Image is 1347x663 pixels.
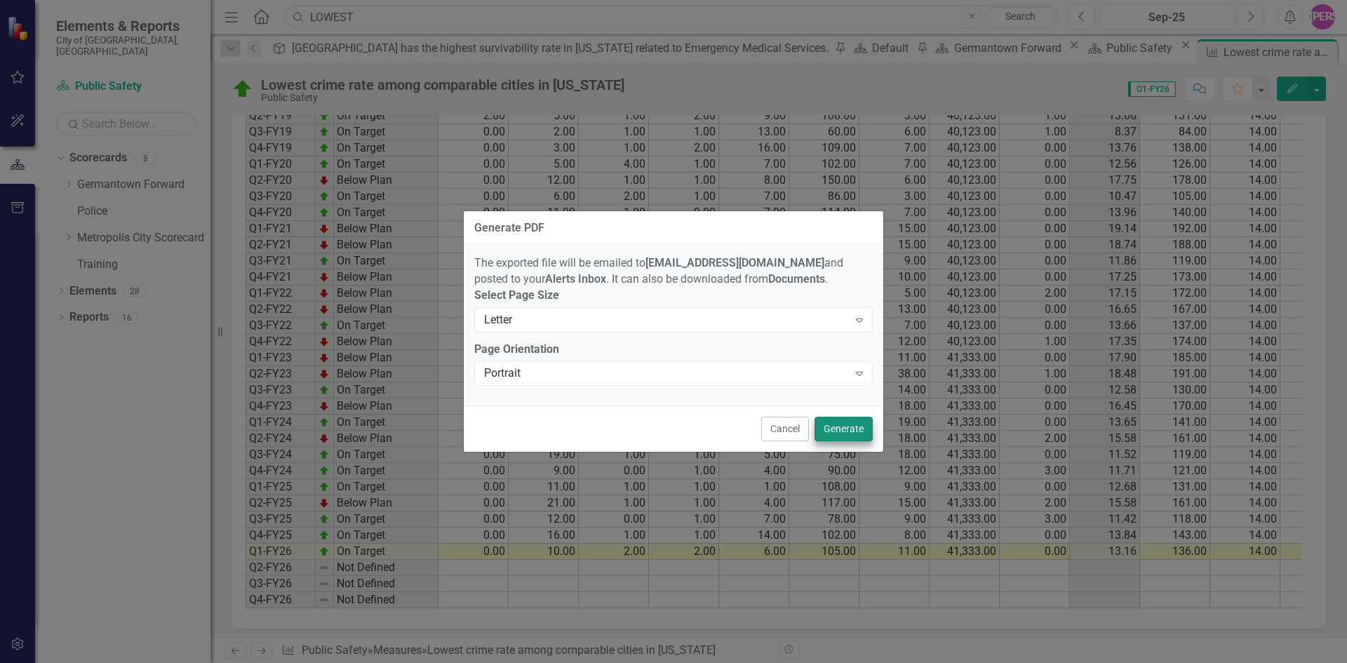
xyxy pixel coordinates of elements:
button: Cancel [761,417,809,441]
div: Letter [484,312,848,328]
span: The exported file will be emailed to and posted to your . It can also be downloaded from . [474,256,843,286]
button: Generate [815,417,873,441]
label: Select Page Size [474,288,873,304]
strong: Alerts Inbox [545,272,606,286]
div: Portrait [484,366,848,382]
strong: Documents [768,272,825,286]
strong: [EMAIL_ADDRESS][DOMAIN_NAME] [645,256,824,269]
label: Page Orientation [474,342,873,358]
div: Generate PDF [474,222,544,234]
